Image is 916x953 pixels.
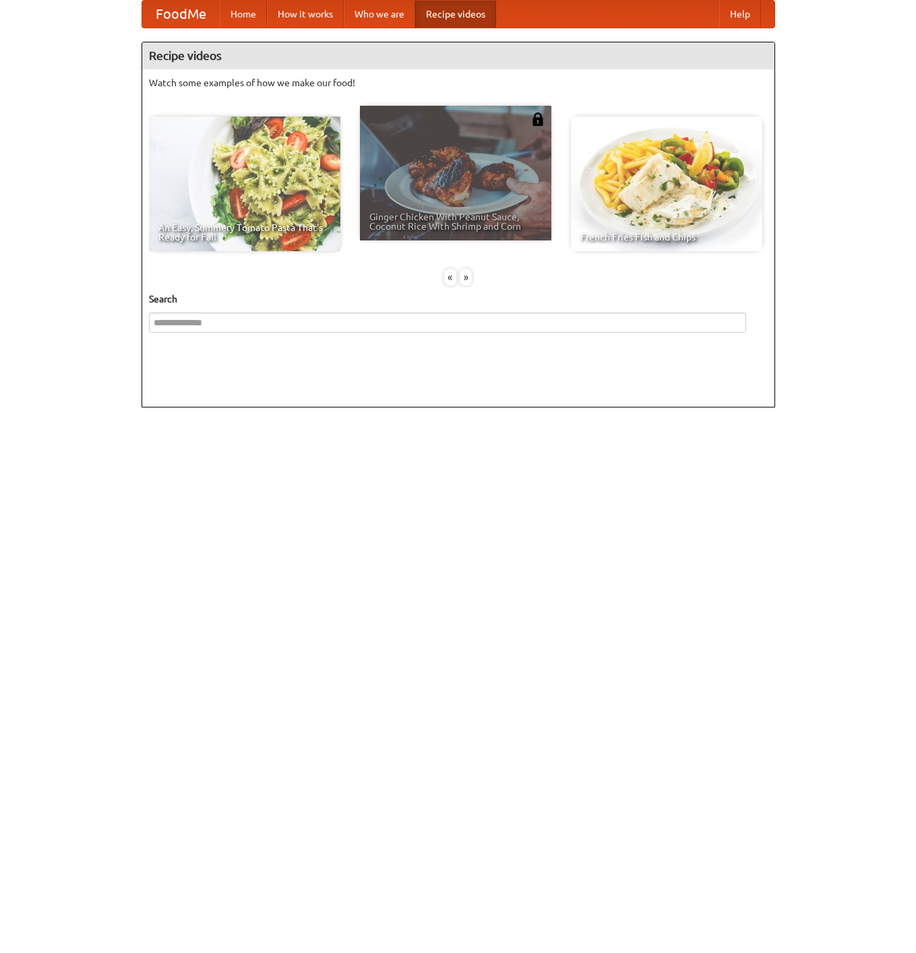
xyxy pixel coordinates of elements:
a: An Easy, Summery Tomato Pasta That's Ready for Fall [149,117,340,251]
a: Help [719,1,761,28]
a: Recipe videos [415,1,496,28]
a: Who we are [344,1,415,28]
a: How it works [267,1,344,28]
h4: Recipe videos [142,42,774,69]
a: FoodMe [142,1,220,28]
h5: Search [149,292,768,306]
img: 483408.png [531,112,545,126]
div: « [444,269,456,286]
a: French Fries Fish and Chips [571,117,762,251]
a: Home [220,1,267,28]
div: » [460,269,472,286]
span: An Easy, Summery Tomato Pasta That's Ready for Fall [158,223,331,242]
span: French Fries Fish and Chips [580,232,753,242]
p: Watch some examples of how we make our food! [149,76,768,90]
